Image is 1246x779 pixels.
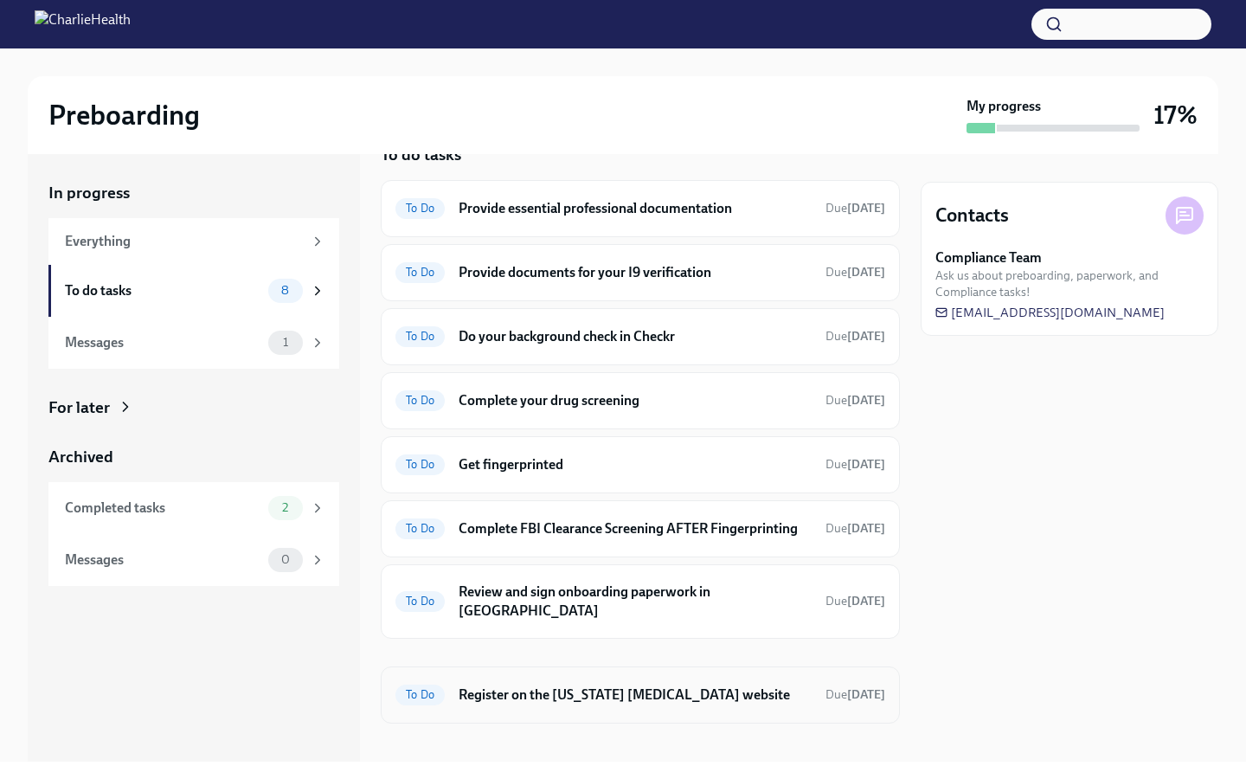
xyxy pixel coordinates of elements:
[967,97,1041,116] strong: My progress
[273,336,299,349] span: 1
[395,323,885,351] a: To DoDo your background check in CheckrDue[DATE]
[825,521,885,536] span: Due
[847,265,885,280] strong: [DATE]
[935,267,1204,300] span: Ask us about preboarding, paperwork, and Compliance tasks!
[48,534,339,586] a: Messages0
[65,550,261,570] div: Messages
[395,330,445,343] span: To Do
[935,203,1009,229] h4: Contacts
[847,329,885,344] strong: [DATE]
[825,264,885,280] span: September 22nd, 2025 08:00
[395,515,885,543] a: To DoComplete FBI Clearance Screening AFTER FingerprintingDue[DATE]
[825,393,885,408] span: Due
[395,394,445,407] span: To Do
[395,266,445,279] span: To Do
[847,201,885,216] strong: [DATE]
[459,686,812,705] h6: Register on the [US_STATE] [MEDICAL_DATA] website
[459,327,812,346] h6: Do your background check in Checkr
[459,519,812,538] h6: Complete FBI Clearance Screening AFTER Fingerprinting
[395,688,445,701] span: To Do
[395,387,885,415] a: To DoComplete your drug screeningDue[DATE]
[847,687,885,702] strong: [DATE]
[847,594,885,608] strong: [DATE]
[459,263,812,282] h6: Provide documents for your I9 verification
[847,457,885,472] strong: [DATE]
[825,520,885,537] span: September 25th, 2025 08:00
[48,265,339,317] a: To do tasks8
[825,594,885,608] span: Due
[48,396,339,419] a: For later
[825,329,885,344] span: Due
[825,687,885,702] span: Due
[48,482,339,534] a: Completed tasks2
[825,686,885,703] span: September 18th, 2025 08:00
[459,199,812,218] h6: Provide essential professional documentation
[459,391,812,410] h6: Complete your drug screening
[825,392,885,409] span: September 22nd, 2025 08:00
[395,195,885,222] a: To DoProvide essential professional documentationDue[DATE]
[48,182,339,204] a: In progress
[271,284,299,297] span: 8
[395,595,445,608] span: To Do
[1153,100,1198,131] h3: 17%
[395,522,445,535] span: To Do
[825,328,885,344] span: September 18th, 2025 08:00
[847,521,885,536] strong: [DATE]
[459,455,812,474] h6: Get fingerprinted
[65,281,261,300] div: To do tasks
[825,201,885,216] span: Due
[825,200,885,216] span: September 21st, 2025 08:00
[847,393,885,408] strong: [DATE]
[65,499,261,518] div: Completed tasks
[65,232,303,251] div: Everything
[825,457,885,472] span: Due
[272,501,299,514] span: 2
[48,317,339,369] a: Messages1
[381,144,461,166] h5: To do tasks
[825,456,885,473] span: September 22nd, 2025 08:00
[395,259,885,286] a: To DoProvide documents for your I9 verificationDue[DATE]
[65,333,261,352] div: Messages
[48,218,339,265] a: Everything
[48,446,339,468] a: Archived
[48,98,200,132] h2: Preboarding
[395,579,885,624] a: To DoReview and sign onboarding paperwork in [GEOGRAPHIC_DATA]Due[DATE]
[935,304,1165,321] a: [EMAIL_ADDRESS][DOMAIN_NAME]
[271,553,300,566] span: 0
[459,583,812,621] h6: Review and sign onboarding paperwork in [GEOGRAPHIC_DATA]
[395,458,445,471] span: To Do
[35,10,131,38] img: CharlieHealth
[825,593,885,609] span: September 25th, 2025 08:00
[935,248,1042,267] strong: Compliance Team
[395,681,885,709] a: To DoRegister on the [US_STATE] [MEDICAL_DATA] websiteDue[DATE]
[395,202,445,215] span: To Do
[395,451,885,479] a: To DoGet fingerprintedDue[DATE]
[48,396,110,419] div: For later
[825,265,885,280] span: Due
